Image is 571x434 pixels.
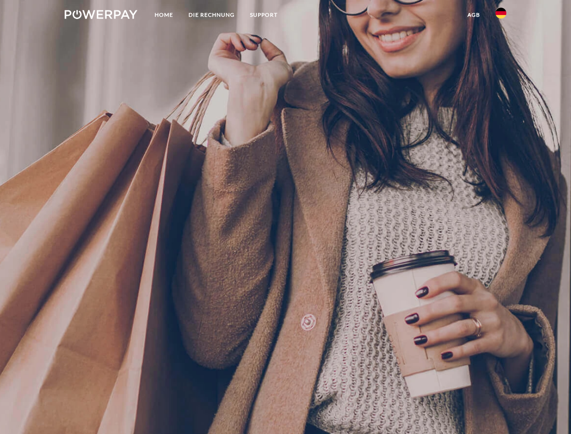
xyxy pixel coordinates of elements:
[242,7,285,23] a: SUPPORT
[65,10,137,19] img: logo-powerpay-white.svg
[495,8,506,19] img: de
[147,7,181,23] a: Home
[181,7,242,23] a: DIE RECHNUNG
[460,7,488,23] a: agb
